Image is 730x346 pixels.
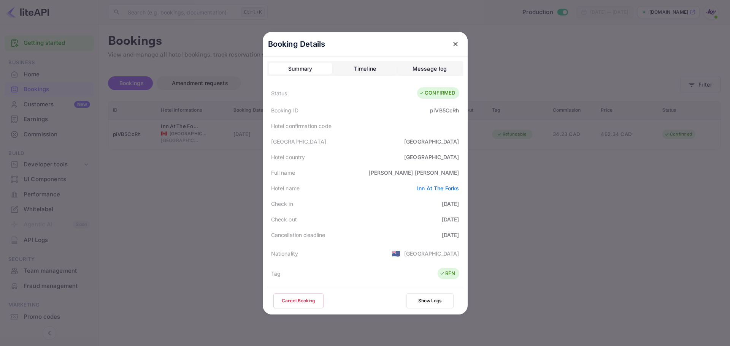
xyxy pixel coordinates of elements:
div: Cancellation deadline [271,231,325,239]
div: Check in [271,200,293,208]
div: [DATE] [442,231,459,239]
div: RFN [440,270,455,277]
div: [GEOGRAPHIC_DATA] [271,137,327,145]
div: Check out [271,215,297,223]
button: Summary [269,63,332,75]
div: CONFIRMED [419,89,455,97]
span: United States [392,246,400,260]
div: Hotel confirmation code [271,122,332,130]
div: [DATE] [442,215,459,223]
div: [DATE] [442,200,459,208]
div: Nationality [271,250,298,258]
div: [GEOGRAPHIC_DATA] [404,250,459,258]
div: Message log [413,64,447,73]
div: Hotel name [271,184,300,192]
a: Inn At The Forks [417,185,459,191]
div: Booking ID [271,106,299,114]
div: [GEOGRAPHIC_DATA] [404,153,459,161]
button: close [449,37,462,51]
button: Timeline [333,63,397,75]
div: Tag [271,270,281,278]
div: piVB5CcRh [430,106,459,114]
button: Cancel Booking [273,293,324,308]
div: Full name [271,169,295,177]
button: Message log [398,63,461,75]
div: Summary [288,64,313,73]
div: Hotel country [271,153,305,161]
div: Status [271,89,287,97]
div: [PERSON_NAME] [PERSON_NAME] [368,169,459,177]
p: Booking Details [268,38,325,50]
div: Timeline [354,64,376,73]
div: [GEOGRAPHIC_DATA] [404,137,459,145]
button: Show Logs [406,293,454,308]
